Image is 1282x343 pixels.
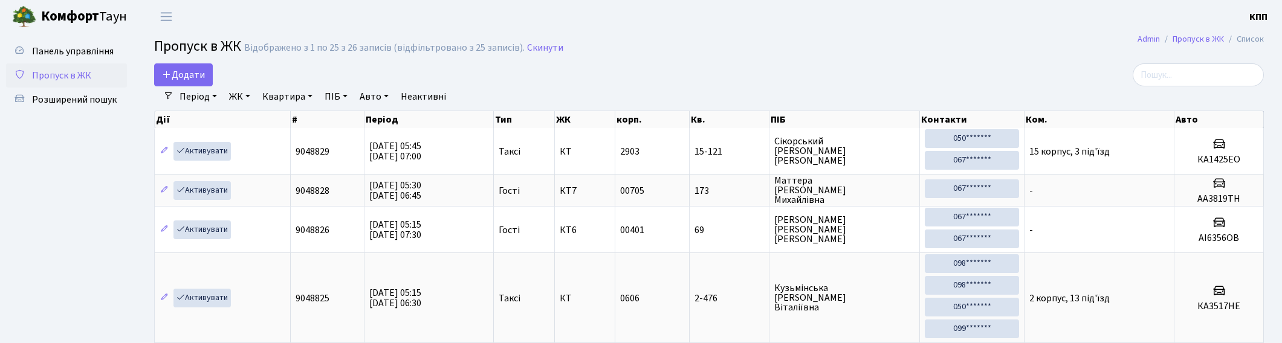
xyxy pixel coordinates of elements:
span: Гості [499,225,520,235]
h5: AA3819TH [1179,193,1258,205]
span: [PERSON_NAME] [PERSON_NAME] [PERSON_NAME] [774,215,915,244]
span: 173 [694,186,764,196]
th: Дії [155,111,291,128]
h5: КА3517НЕ [1179,301,1258,312]
span: Таун [41,7,127,27]
a: Скинути [527,42,563,54]
a: Активувати [173,181,231,200]
span: [DATE] 05:30 [DATE] 06:45 [369,179,421,202]
nav: breadcrumb [1119,27,1282,52]
th: Ком. [1025,111,1175,128]
th: ЖК [555,111,615,128]
b: Комфорт [41,7,99,26]
a: ПІБ [320,86,352,107]
a: Активувати [173,220,231,239]
th: Період [364,111,494,128]
div: Відображено з 1 по 25 з 26 записів (відфільтровано з 25 записів). [244,42,525,54]
span: 00705 [620,184,644,197]
span: Додати [162,68,205,82]
span: 2-476 [694,293,764,303]
a: Розширений пошук [6,88,127,112]
span: 0606 [620,292,639,305]
span: [DATE] 05:15 [DATE] 07:30 [369,218,421,242]
span: 69 [694,225,764,235]
span: 15-121 [694,147,764,156]
a: Додати [154,63,213,86]
a: Активувати [173,289,231,307]
span: КТ7 [560,186,610,196]
th: # [291,111,364,128]
span: 2903 [620,145,639,158]
th: Кв. [690,111,769,128]
span: 9048826 [296,223,329,237]
a: Активувати [173,142,231,161]
span: 00401 [620,223,644,237]
a: КПП [1249,10,1267,24]
span: Розширений пошук [32,93,117,106]
span: [DATE] 05:45 [DATE] 07:00 [369,139,421,163]
th: ПІБ [769,111,920,128]
button: Переключити навігацію [151,7,181,27]
span: Таксі [499,293,520,303]
span: Кузьмінська [PERSON_NAME] Віталіївна [774,283,915,312]
span: КТ [560,147,610,156]
h5: AI6356OB [1179,232,1258,244]
a: Період [175,86,222,107]
span: 9048828 [296,184,329,197]
h5: КА1425ЕО [1179,154,1258,165]
img: logo.png [12,5,36,29]
a: Неактивні [396,86,451,107]
span: 9048825 [296,292,329,305]
span: Пропуск в ЖК [32,69,91,82]
a: Авто [355,86,393,107]
span: 2 корпус, 13 під'їзд [1029,292,1110,305]
a: Admin [1138,33,1160,45]
li: Список [1224,33,1264,46]
th: Тип [494,111,555,128]
span: - [1029,184,1033,197]
span: 15 корпус, 3 під'їзд [1029,145,1110,158]
th: Авто [1174,111,1264,128]
a: Панель управління [6,39,127,63]
th: Контакти [920,111,1024,128]
span: - [1029,223,1033,237]
input: Пошук... [1133,63,1264,86]
span: Сікорський [PERSON_NAME] [PERSON_NAME] [774,136,915,165]
span: Таксі [499,147,520,156]
a: Квартира [257,86,317,107]
span: [DATE] 05:15 [DATE] 06:30 [369,286,421,310]
span: Панель управління [32,45,114,58]
a: Пропуск в ЖК [1173,33,1224,45]
span: Гості [499,186,520,196]
span: КТ6 [560,225,610,235]
span: Маттера [PERSON_NAME] Михайлівна [774,176,915,205]
span: 9048829 [296,145,329,158]
th: корп. [615,111,690,128]
a: Пропуск в ЖК [6,63,127,88]
span: КТ [560,293,610,303]
span: Пропуск в ЖК [154,36,241,57]
a: ЖК [224,86,255,107]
